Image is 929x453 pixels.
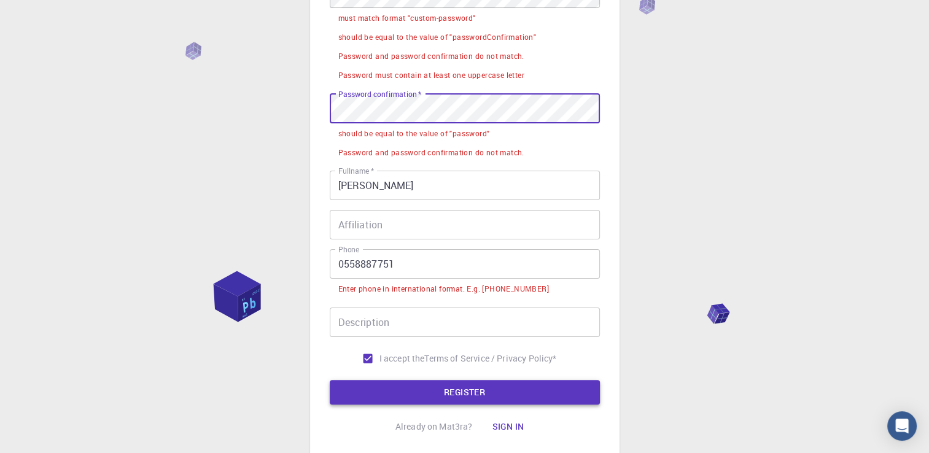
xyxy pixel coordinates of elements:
[338,50,524,63] div: Password and password confirmation do not match.
[338,166,374,176] label: Fullname
[330,380,600,405] button: REGISTER
[395,420,473,433] p: Already on Mat3ra?
[424,352,556,365] a: Terms of Service / Privacy Policy*
[338,12,476,25] div: must match format "custom-password"
[338,147,524,159] div: Password and password confirmation do not match.
[338,128,490,140] div: should be equal to the value of "password"
[424,352,556,365] p: Terms of Service / Privacy Policy *
[338,283,549,295] div: Enter phone in international format. E.g. [PHONE_NUMBER]
[379,352,425,365] span: I accept the
[887,411,917,441] div: Open Intercom Messenger
[338,69,524,82] div: Password must contain at least one uppercase letter
[338,244,359,255] label: Phone
[338,89,421,99] label: Password confirmation
[338,31,537,44] div: should be equal to the value of "passwordConfirmation"
[482,414,534,439] button: Sign in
